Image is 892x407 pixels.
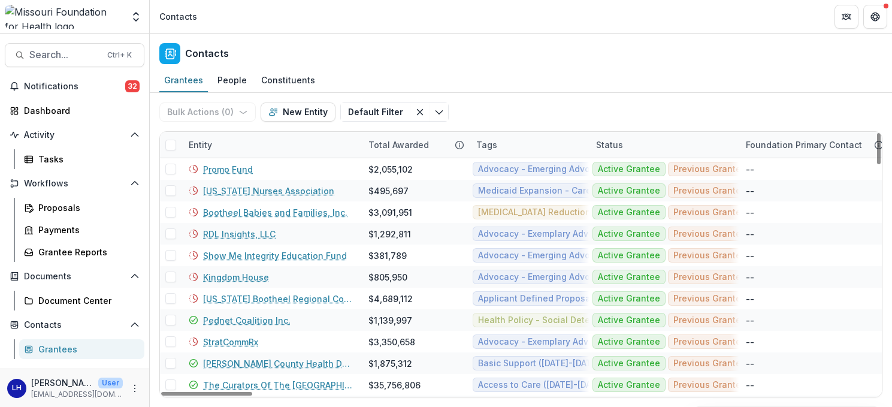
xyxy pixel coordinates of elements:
span: Previous Grantee [673,380,746,390]
div: $3,350,658 [368,336,415,348]
span: Active Grantee [598,337,660,347]
div: Ctrl + K [105,49,134,62]
span: Active Grantee [598,315,660,325]
span: Advocacy - Exemplary Advocates (2[DATE]2[DATE] [478,337,687,347]
span: Applicant Defined Proposal (2[DATE]2[DATE] - Access to Care - Enhancing Health of Children [478,294,867,304]
button: Open Contacts [5,315,144,334]
button: Bulk Actions (0) [159,102,256,122]
div: -- [746,228,754,240]
div: -- [746,185,754,197]
div: Status [589,138,630,151]
span: Active Grantee [598,251,660,261]
span: Active Grantee [598,229,660,239]
button: Default Filter [340,102,410,122]
div: $1,292,811 [368,228,411,240]
div: Tags [469,138,504,151]
span: Previous Grantee [673,251,746,261]
div: -- [746,357,754,370]
span: Previous Grantee [673,272,746,282]
button: Open Workflows [5,174,144,193]
span: Advocacy - Emerging Advocates (2[DATE]2[DATE] [478,251,684,261]
a: Promo Fund [203,163,253,176]
span: Health Policy - Social Determinants of Health [478,315,668,325]
button: Open Activity [5,125,144,144]
div: Tags [469,132,589,158]
div: Foundation Primary Contact [739,138,869,151]
div: $381,789 [368,249,407,262]
a: Tasks [19,149,144,169]
div: -- [746,163,754,176]
a: Dashboard [5,101,144,120]
div: -- [746,314,754,327]
a: Grantee Reports [19,242,144,262]
span: Access to Care ([DATE]-[DATE]) - Reimagining Approaches ([DATE]-[DATE]) [478,380,788,390]
button: Get Help [863,5,887,29]
button: Notifications32 [5,77,144,96]
div: $805,950 [368,271,407,284]
span: Activity [24,130,125,140]
button: Open Data & Reporting [5,364,144,383]
div: Status [589,132,739,158]
a: Payments [19,220,144,240]
span: Active Grantee [598,358,660,369]
span: Contacts [24,320,125,330]
a: People [213,69,252,92]
div: $1,875,312 [368,357,412,370]
span: Advocacy - Emerging Advocates (2[DATE]2[DATE] [478,272,684,282]
div: Proposals [38,201,135,214]
div: Document Center [38,294,135,307]
div: Total Awarded [361,132,469,158]
button: New Entity [261,102,335,122]
button: Open Documents [5,267,144,286]
div: Foundation Primary Contact [739,132,888,158]
span: Previous Grantee [673,164,746,174]
span: Active Grantee [598,164,660,174]
span: Active Grantee [598,186,660,196]
a: Grantees [159,69,208,92]
div: Payments [38,224,135,236]
a: [PERSON_NAME] County Health Department [203,357,354,370]
a: Grantees [19,339,144,359]
div: People [213,71,252,89]
span: Workflows [24,179,125,189]
button: Partners [834,5,858,29]
button: Clear filter [410,102,430,122]
button: Toggle menu [430,102,449,122]
div: Grantee Reports [38,246,135,258]
div: -- [746,249,754,262]
div: Entity [182,132,361,158]
span: Active Grantee [598,380,660,390]
div: Grantees [159,71,208,89]
span: Previous Grantee [673,294,746,304]
p: [PERSON_NAME] [31,376,93,389]
p: [EMAIL_ADDRESS][DOMAIN_NAME] [31,389,123,400]
div: -- [746,271,754,284]
a: The Curators Of The [GEOGRAPHIC_DATA][US_STATE] [203,379,354,391]
div: Constituents [256,71,320,89]
button: Search... [5,43,144,67]
div: $2,055,102 [368,163,413,176]
span: Advocacy - Emerging Advocates (2[DATE]2[DATE] [478,164,684,174]
div: -- [746,336,754,348]
span: 32 [125,80,140,92]
span: Active Grantee [598,207,660,218]
span: Previous Grantee [673,337,746,347]
a: Kingdom House [203,271,269,284]
div: -- [746,379,754,391]
p: User [98,378,123,388]
div: Grantees [38,343,135,355]
div: Tasks [38,153,135,165]
div: -- [746,293,754,305]
div: Contacts [159,10,197,23]
span: Notifications [24,82,125,92]
span: Previous Grantee [673,207,746,218]
a: Bootheel Babies and Families, Inc. [203,206,347,219]
div: $35,756,806 [368,379,421,391]
div: $495,697 [368,185,409,197]
div: Entity [182,138,219,151]
div: $1,139,997 [368,314,412,327]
